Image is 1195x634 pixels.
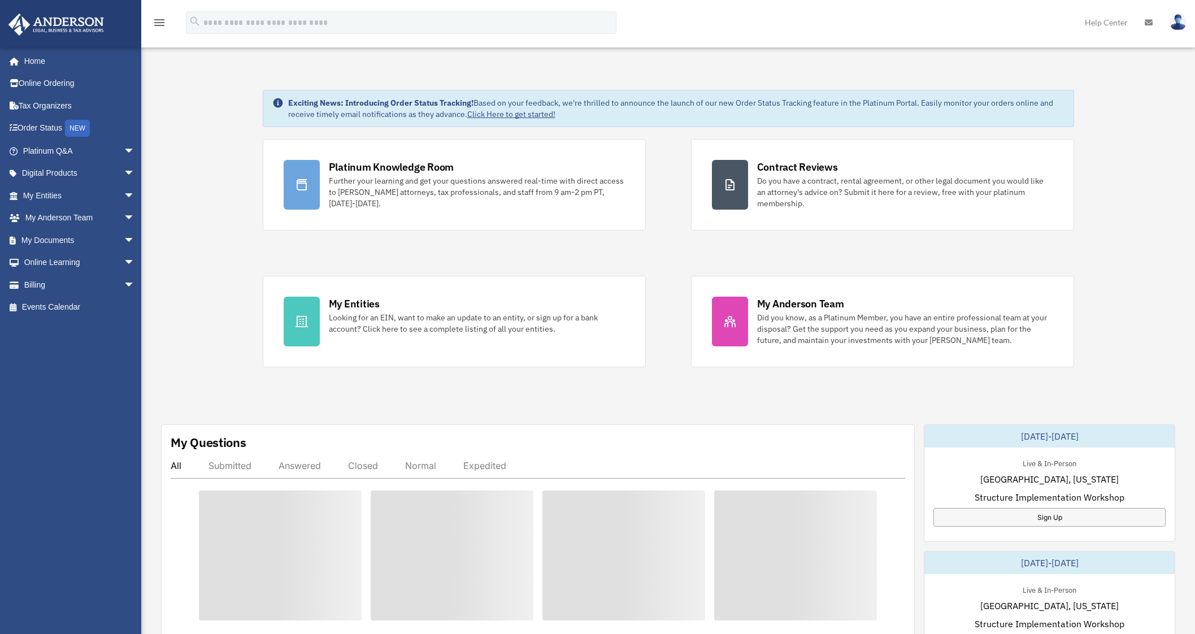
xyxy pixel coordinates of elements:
div: [DATE]-[DATE] [924,552,1175,574]
div: Live & In-Person [1014,457,1085,468]
span: arrow_drop_down [124,140,146,163]
div: Normal [405,460,436,471]
span: arrow_drop_down [124,207,146,230]
img: User Pic [1170,14,1187,31]
div: Based on your feedback, we're thrilled to announce the launch of our new Order Status Tracking fe... [288,97,1064,120]
span: arrow_drop_down [124,273,146,297]
a: Platinum Q&Aarrow_drop_down [8,140,152,162]
div: Live & In-Person [1014,583,1085,595]
div: Submitted [208,460,251,471]
a: Events Calendar [8,296,152,319]
div: Contract Reviews [757,160,838,174]
div: My Anderson Team [757,297,844,311]
a: Click Here to get started! [467,109,555,119]
span: [GEOGRAPHIC_DATA], [US_STATE] [980,472,1119,486]
span: arrow_drop_down [124,184,146,207]
a: Online Ordering [8,72,152,95]
div: Did you know, as a Platinum Member, you have an entire professional team at your disposal? Get th... [757,312,1053,346]
div: My Entities [329,297,380,311]
a: My Entitiesarrow_drop_down [8,184,152,207]
div: Looking for an EIN, want to make an update to an entity, or sign up for a bank account? Click her... [329,312,625,335]
strong: Exciting News: Introducing Order Status Tracking! [288,98,473,108]
a: Tax Organizers [8,94,152,117]
div: My Questions [171,434,246,451]
a: Sign Up [933,508,1166,527]
a: Digital Productsarrow_drop_down [8,162,152,185]
i: search [189,15,201,28]
img: Anderson Advisors Platinum Portal [5,14,107,36]
a: My Anderson Team Did you know, as a Platinum Member, you have an entire professional team at your... [691,276,1074,367]
div: [DATE]-[DATE] [924,425,1175,448]
a: Home [8,50,146,72]
span: arrow_drop_down [124,162,146,185]
div: Expedited [463,460,506,471]
a: Order StatusNEW [8,117,152,140]
div: Answered [279,460,321,471]
a: Platinum Knowledge Room Further your learning and get your questions answered real-time with dire... [263,139,646,231]
a: My Anderson Teamarrow_drop_down [8,207,152,229]
span: Structure Implementation Workshop [975,490,1124,504]
a: My Entities Looking for an EIN, want to make an update to an entity, or sign up for a bank accoun... [263,276,646,367]
div: Do you have a contract, rental agreement, or other legal document you would like an attorney's ad... [757,175,1053,209]
a: Billingarrow_drop_down [8,273,152,296]
a: menu [153,20,166,29]
div: NEW [65,120,90,137]
div: Further your learning and get your questions answered real-time with direct access to [PERSON_NAM... [329,175,625,209]
span: [GEOGRAPHIC_DATA], [US_STATE] [980,599,1119,613]
div: All [171,460,181,471]
a: My Documentsarrow_drop_down [8,229,152,251]
div: Platinum Knowledge Room [329,160,454,174]
span: arrow_drop_down [124,229,146,252]
a: Contract Reviews Do you have a contract, rental agreement, or other legal document you would like... [691,139,1074,231]
span: Structure Implementation Workshop [975,617,1124,631]
a: Online Learningarrow_drop_down [8,251,152,274]
i: menu [153,16,166,29]
div: Closed [348,460,378,471]
span: arrow_drop_down [124,251,146,275]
